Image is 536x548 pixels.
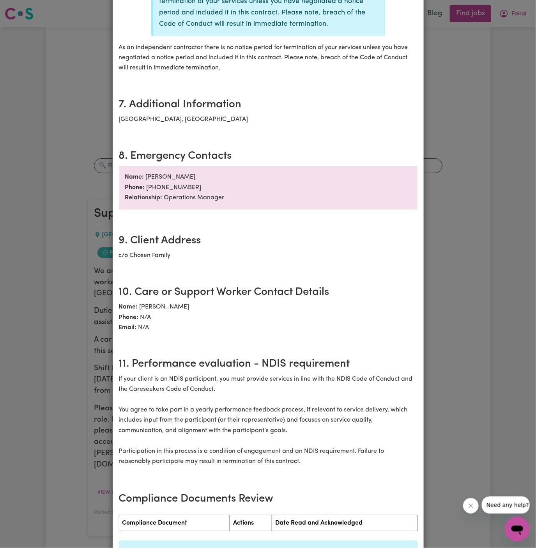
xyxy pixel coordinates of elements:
[119,98,417,112] h2: 7. Additional Information
[119,250,417,261] p: c/o Chosen Family
[119,234,417,248] h2: 9. Client Address
[119,302,417,333] p: [PERSON_NAME] N/A N/A
[125,184,145,191] b: Phone:
[119,114,417,124] p: [GEOGRAPHIC_DATA], [GEOGRAPHIC_DATA]
[119,43,417,73] p: As an independent contractor there is no notice period for termination of your services unless yo...
[119,304,138,310] b: Name:
[272,515,417,531] th: Date Read and Acknowledged
[119,166,417,209] p: [PERSON_NAME] [PHONE_NUMBER] Operations Manager
[119,150,417,163] h2: 8. Emergency Contacts
[119,325,137,331] b: Email:
[119,515,230,531] th: Compliance Document
[505,517,530,542] iframe: Button to launch messaging window
[119,314,139,321] b: Phone:
[125,195,163,201] b: Relationship:
[119,358,417,371] h2: 11. Performance evaluation - NDIS requirement
[463,498,479,514] iframe: Close message
[119,286,417,299] h2: 10. Care or Support Worker Contact Details
[230,515,272,531] th: Actions
[125,174,144,180] b: Name:
[119,374,417,477] p: If your client is an NDIS participant, you must provide services in line with the NDIS Code of Co...
[119,493,417,506] h3: Compliance Documents Review
[482,497,530,514] iframe: Message from company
